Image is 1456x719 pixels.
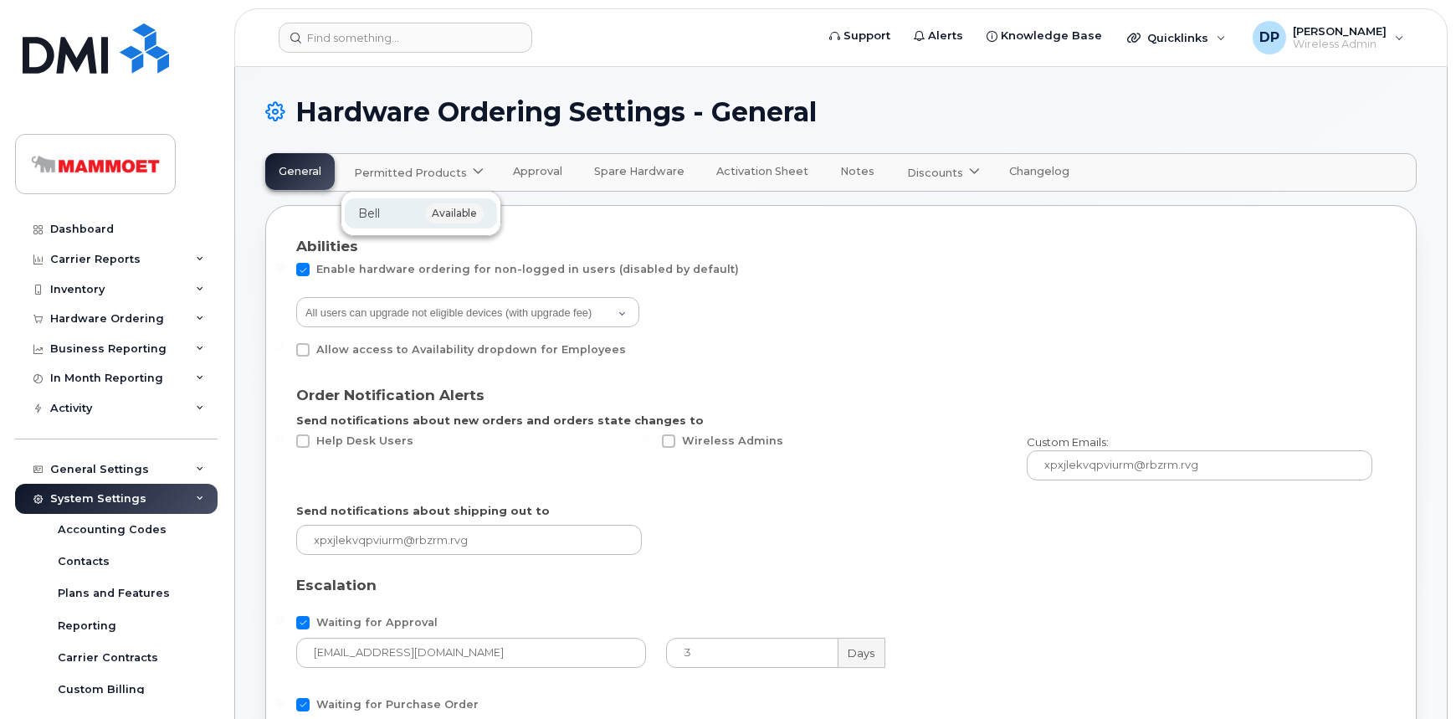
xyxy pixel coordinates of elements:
[682,434,783,447] span: Wireless Admins
[296,236,1386,256] div: Abilities
[316,343,626,356] span: Allow access to Availability dropdown for Employees
[1027,450,1372,480] input: xpxjlekvqpviurm@rbzrm.rvg
[296,503,550,519] label: Send notifications about shipping out to
[266,154,334,191] a: General
[316,263,739,275] span: Enable hardware ordering for non-logged in users (disabled by default)
[828,154,887,191] a: Notes
[276,434,285,443] input: Help Desk Users
[513,165,562,178] span: Approval
[276,343,285,352] input: Allow access to Availability dropdown for Employees
[276,616,285,624] input: Waiting for Approval
[296,525,642,555] input: xpxjlekvqpviurm@rbzrm.rvg
[1009,165,1069,178] span: Changelog
[296,638,646,668] input: Escalation Contact Email
[1027,435,1109,449] span: Custom Emails:
[582,154,697,191] a: Spare Hardware
[296,413,704,429] label: Send notifications about new orders and orders state changes to
[594,165,684,178] span: Spare Hardware
[500,154,575,191] a: Approval
[316,698,479,711] span: Waiting for Purchase Order
[1383,646,1443,706] iframe: Messenger Launcher
[642,434,650,443] input: Wireless Admins
[265,97,1417,126] h1: Hardware Ordering Settings - General
[704,154,821,191] a: Activation Sheet
[997,154,1082,191] a: Changelog
[296,575,1386,595] div: Escalation
[840,165,874,178] span: Notes
[296,385,1386,405] div: Order Notification Alerts
[341,154,494,191] a: Permitted Products
[425,203,484,223] span: available
[837,638,885,668] label: Days
[316,434,413,447] span: Help Desk Users
[276,698,285,706] input: Waiting for Purchase Order
[894,154,990,191] a: Discounts
[345,198,497,229] div: Bellavailable
[907,165,963,181] span: Discounts
[354,165,467,181] span: Permitted Products
[358,205,380,223] span: Bell
[276,263,285,271] input: Enable hardware ordering for non-logged in users (disabled by default)
[316,616,438,629] span: Waiting for Approval
[716,165,808,178] span: Activation Sheet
